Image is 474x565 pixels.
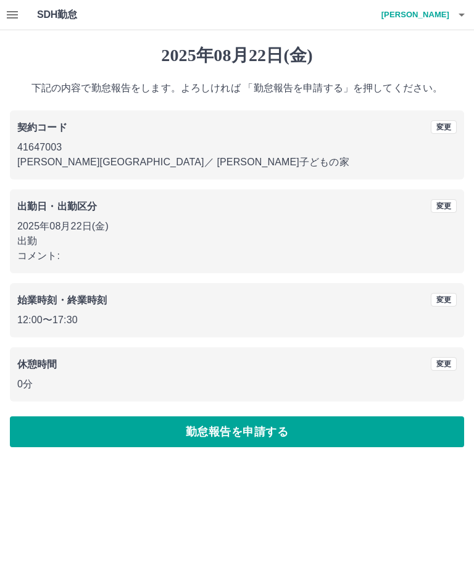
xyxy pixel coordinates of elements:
p: 41647003 [17,140,457,155]
b: 始業時刻・終業時刻 [17,295,107,305]
button: 変更 [431,120,457,134]
h1: 2025年08月22日(金) [10,45,464,66]
p: 12:00 〜 17:30 [17,313,457,328]
p: 0分 [17,377,457,392]
p: [PERSON_NAME][GEOGRAPHIC_DATA] ／ [PERSON_NAME]子どもの家 [17,155,457,170]
p: 出勤 [17,234,457,249]
button: 勤怠報告を申請する [10,416,464,447]
button: 変更 [431,357,457,371]
b: 出勤日・出勤区分 [17,201,97,212]
button: 変更 [431,293,457,307]
button: 変更 [431,199,457,213]
p: 2025年08月22日(金) [17,219,457,234]
p: コメント: [17,249,457,263]
p: 下記の内容で勤怠報告をします。よろしければ 「勤怠報告を申請する」を押してください。 [10,81,464,96]
b: 休憩時間 [17,359,57,369]
b: 契約コード [17,122,67,133]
